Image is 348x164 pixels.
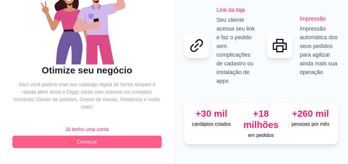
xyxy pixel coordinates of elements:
h2: Impressão [300,14,338,23]
p: Seu cliente acessa seu link e faz o pedido sem complicações de cadastro ou instalação de apps [217,16,255,85]
div: +18 milhões [239,108,283,130]
span: Começar [77,138,97,146]
p: cardápios criados [189,120,234,128]
div: +30 mil [189,108,234,119]
button: Já tenho uma conta [12,123,162,136]
p: pessoas por mês [288,120,333,128]
p: Impressão automática dos seus pedidos para agilizar ainda mais sua operação [300,24,338,77]
article: Aqui você poderá criar seu catálogo digital de forma simples e rápida além disso o Diggy conta co... [12,81,162,111]
span: Já tenho uma conta [65,126,109,133]
button: Começar [12,136,162,148]
h2: Link da loja [217,6,255,14]
h2: Otimize seu negócio [12,64,162,76]
div: +260 mil [288,108,333,119]
p: em pedidos [239,132,283,139]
